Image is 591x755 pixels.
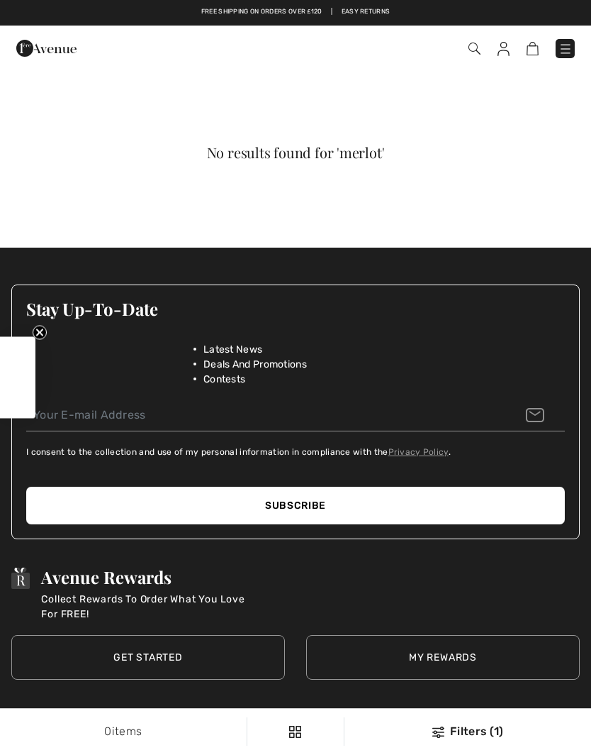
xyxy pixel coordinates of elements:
[26,299,565,318] h3: Stay Up-To-Date
[342,7,390,17] a: Easy Returns
[306,635,580,680] a: My Rewards
[201,7,322,17] a: Free shipping on orders over ₤120
[203,342,262,357] span: Latest News
[41,592,254,622] p: Collect Rewards To Order What You Love For FREE!
[497,42,510,56] img: My Info
[33,326,47,340] button: Close teaser
[432,727,444,738] img: Filters
[104,724,111,738] span: 0
[26,446,451,458] label: I consent to the collection and use of my personal information in compliance with the .
[30,145,562,160] div: No results found for 'merlot'
[558,42,573,56] img: Menu
[11,635,285,680] a: Get Started
[16,40,77,54] a: 1ère Avenue
[388,447,449,457] a: Privacy Policy
[353,723,582,740] div: Filters (1)
[203,372,245,387] span: Contests
[203,357,307,372] span: Deals And Promotions
[331,7,332,17] span: |
[26,399,565,431] input: Your E-mail Address
[11,568,30,589] img: Avenue Rewards
[527,42,539,55] img: Shopping Bag
[16,34,77,62] img: 1ère Avenue
[41,568,254,586] h3: Avenue Rewards
[289,726,301,738] img: Filters
[468,43,480,55] img: Search
[26,487,565,524] button: Subscribe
